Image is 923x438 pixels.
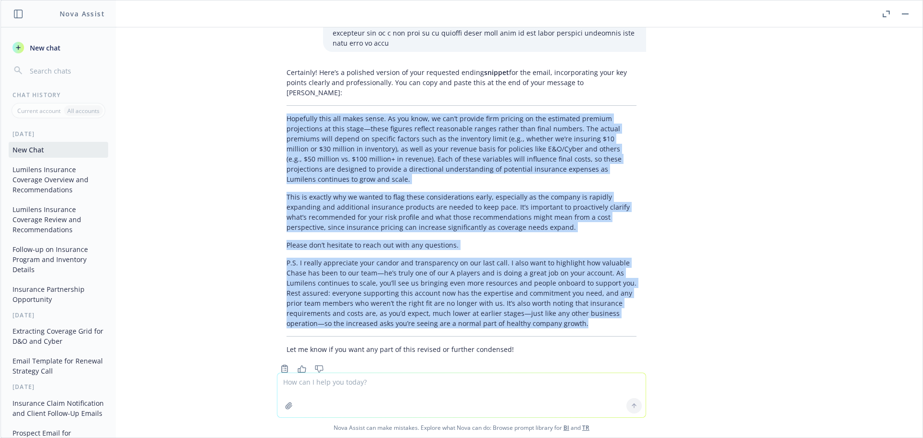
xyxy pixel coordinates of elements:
div: [DATE] [1,311,116,319]
p: Hopefully this all makes sense. As you know, we can’t provide firm pricing on the estimated premi... [287,113,636,184]
p: P.S. I really appreciate your candor and transparency on our last call. I also want to highlight ... [287,258,636,328]
p: Please don’t hesitate to reach out with any questions. [287,240,636,250]
button: Insurance Claim Notification and Client Follow-Up Emails [9,395,108,421]
p: All accounts [67,107,100,115]
button: Thumbs down [312,362,327,375]
p: This is exactly why we wanted to flag these considerations early, especially as the company is ra... [287,192,636,232]
button: New Chat [9,142,108,158]
button: Extracting Coverage Grid for D&O and Cyber [9,323,108,349]
div: Chat History [1,91,116,99]
button: Email Template for Renewal Strategy Call [9,353,108,379]
span: New chat [28,43,61,53]
button: Lumilens Insurance Coverage Overview and Recommendations [9,162,108,198]
div: [DATE] [1,383,116,391]
button: Lumilens Insurance Coverage Review and Recommendations [9,201,108,238]
button: New chat [9,39,108,56]
p: Let me know if you want any part of this revised or further condensed! [287,344,636,354]
a: BI [563,424,569,432]
input: Search chats [28,64,104,77]
h1: Nova Assist [60,9,105,19]
span: Nova Assist can make mistakes. Explore what Nova can do: Browse prompt library for and [4,418,919,438]
div: [DATE] [1,130,116,138]
p: Current account [17,107,61,115]
p: Certainly! Here’s a polished version of your requested ending for the email, incorporating your k... [287,67,636,98]
a: TR [582,424,589,432]
span: snippet [484,68,509,77]
svg: Copy to clipboard [280,364,289,373]
button: Insurance Partnership Opportunity [9,281,108,307]
button: Follow-up on Insurance Program and Inventory Details [9,241,108,277]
